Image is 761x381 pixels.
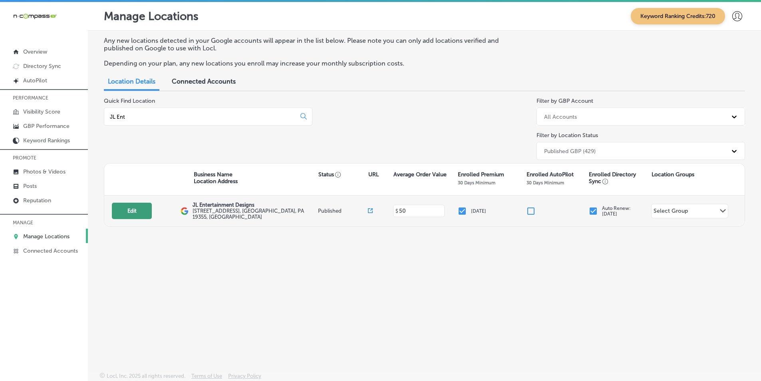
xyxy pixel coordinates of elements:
label: Filter by Location Status [536,132,598,139]
div: Published GBP (429) [544,148,596,154]
p: GBP Performance [23,123,70,130]
input: All Locations [109,113,294,120]
p: Manage Locations [23,233,70,240]
p: Overview [23,48,47,55]
p: Visibility Score [23,108,60,115]
p: Status [318,171,368,178]
p: Keyword Rankings [23,137,70,144]
img: 660ab0bf-5cc7-4cb8-ba1c-48b5ae0f18e60NCTV_CLogo_TV_Black_-500x88.png [13,12,57,20]
label: Filter by GBP Account [536,98,593,104]
p: AutoPilot [23,77,47,84]
p: Auto Renew: [DATE] [602,205,631,217]
p: Business Name Location Address [194,171,238,185]
label: [STREET_ADDRESS] , [GEOGRAPHIC_DATA], PA 19355, [GEOGRAPHIC_DATA] [193,208,316,220]
p: Published [318,208,368,214]
p: Depending on your plan, any new locations you enroll may increase your monthly subscription costs. [104,60,521,67]
p: Posts [23,183,37,190]
p: Average Order Value [393,171,447,178]
span: Connected Accounts [172,78,236,85]
p: Connected Accounts [23,247,78,254]
label: Quick Find Location [104,98,155,104]
p: Photos & Videos [23,168,66,175]
p: 30 Days Minimum [458,180,495,186]
p: 30 Days Minimum [527,180,564,186]
p: Reputation [23,197,51,204]
div: All Accounts [544,113,577,120]
p: Enrolled Directory Sync [589,171,647,185]
p: Location Groups [652,171,694,178]
span: Keyword Ranking Credits: 720 [631,8,725,24]
img: logo [181,207,189,215]
p: Manage Locations [104,10,199,23]
button: Edit [112,203,152,219]
p: [DATE] [471,208,486,214]
p: Enrolled AutoPilot [527,171,574,178]
p: $ [395,208,398,214]
p: Enrolled Premium [458,171,504,178]
p: JL Entertainment Designs [193,202,316,208]
div: Select Group [654,207,688,217]
p: Locl, Inc. 2025 all rights reserved. [107,373,185,379]
p: URL [368,171,379,178]
p: Directory Sync [23,63,61,70]
p: Any new locations detected in your Google accounts will appear in the list below. Please note you... [104,37,521,52]
span: Location Details [108,78,155,85]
